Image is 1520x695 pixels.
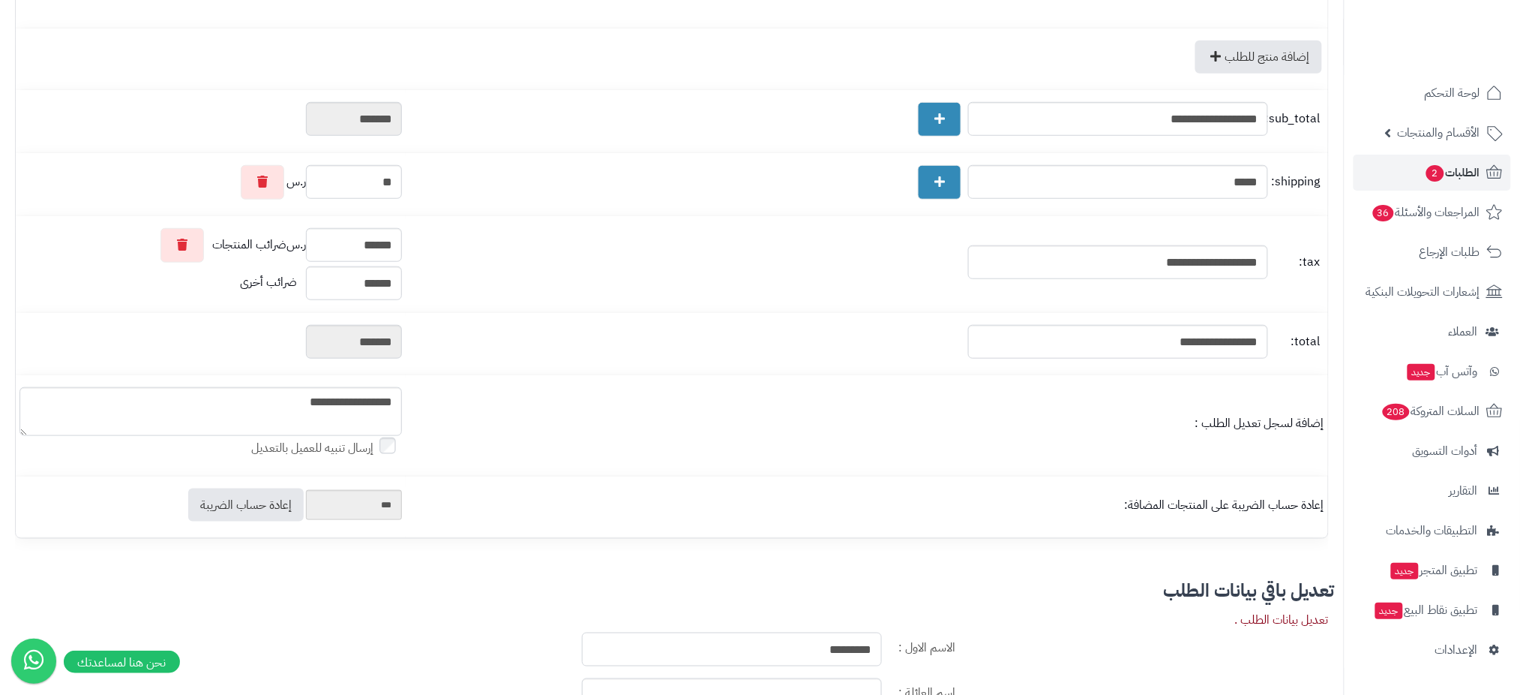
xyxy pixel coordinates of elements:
span: المراجعات والأسئلة [1372,202,1480,223]
a: العملاء [1354,314,1511,350]
a: وآتس آبجديد [1354,354,1511,390]
a: الطلبات2 [1354,155,1511,191]
span: total: [1272,333,1321,351]
div: تعديل باقي بيانات الطلب [9,582,1335,600]
span: 36 [1373,205,1394,221]
span: التقارير [1450,480,1478,501]
span: الإعدادات [1435,639,1478,660]
span: وآتس آب [1406,361,1478,382]
span: الطلبات [1425,162,1480,183]
a: إضافة منتج للطلب [1195,41,1322,74]
span: 208 [1383,404,1410,420]
img: logo-2.png [1418,42,1506,74]
span: جديد [1375,603,1403,619]
span: ضرائب المنتجات [212,236,286,254]
label: الاسم الاول : [893,633,1335,657]
span: إشعارات التحويلات البنكية [1366,281,1480,302]
span: shipping: [1272,173,1321,191]
span: تطبيق نقاط البيع [1374,600,1478,621]
a: إشعارات التحويلات البنكية [1354,274,1511,310]
a: طلبات الإرجاع [1354,234,1511,270]
a: الإعدادات [1354,632,1511,668]
div: إضافة لسجل تعديل الطلب : [409,415,1324,432]
a: لوحة التحكم [1354,75,1511,111]
span: العملاء [1449,321,1478,342]
a: تطبيق المتجرجديد [1354,552,1511,588]
div: ر.س [19,228,402,263]
span: 2 [1426,165,1444,182]
span: sub_total: [1272,110,1321,128]
div: إعادة حساب الضريبة على المنتجات المضافة: [409,497,1324,514]
span: أدوات التسويق [1413,441,1478,462]
span: ضرائب أخرى [240,273,297,291]
span: الأقسام والمنتجات [1398,122,1480,143]
span: لوحة التحكم [1425,83,1480,104]
div: تعديل بيانات الطلب . [1235,612,1329,629]
a: المراجعات والأسئلة36 [1354,194,1511,230]
span: جديد [1391,563,1419,579]
div: ر.س [19,165,402,200]
a: التقارير [1354,473,1511,509]
label: إرسال تنبيه للعميل بالتعديل [251,440,402,457]
input: إرسال تنبيه للعميل بالتعديل [379,438,396,454]
span: tax: [1272,254,1321,271]
a: السلات المتروكة208 [1354,393,1511,429]
a: التطبيقات والخدمات [1354,513,1511,549]
span: التطبيقات والخدمات [1387,520,1478,541]
span: جديد [1408,364,1435,381]
a: تطبيق نقاط البيعجديد [1354,592,1511,628]
a: أدوات التسويق [1354,433,1511,469]
span: طلبات الإرجاع [1420,242,1480,263]
span: تطبيق المتجر [1390,560,1478,581]
a: إعادة حساب الضريبة [188,489,304,522]
span: السلات المتروكة [1381,401,1480,422]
